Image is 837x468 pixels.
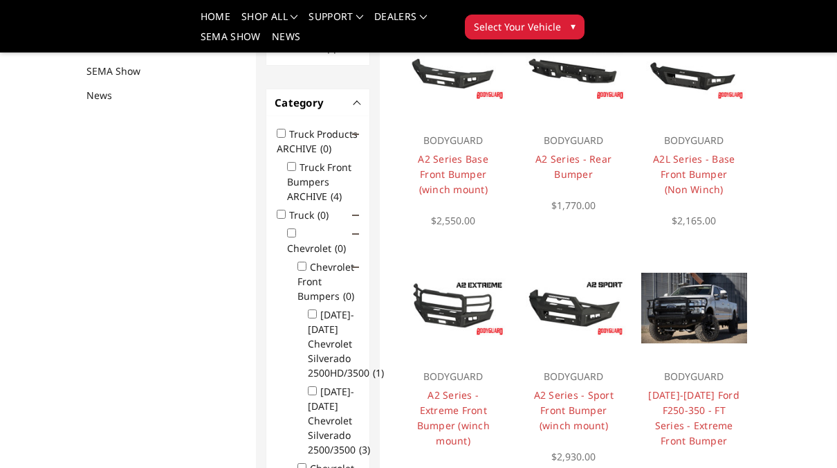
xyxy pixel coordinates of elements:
[275,95,361,111] h4: Category
[86,64,158,78] a: SEMA Show
[534,388,614,432] a: A2 Series - Sport Front Bumper (winch mount)
[465,15,585,39] button: Select Your Vehicle
[201,12,230,32] a: Home
[309,12,363,32] a: Support
[648,368,740,385] p: BODYGUARD
[418,152,488,196] a: A2 Series Base Front Bumper (winch mount)
[551,450,596,463] span: $2,930.00
[352,131,359,138] span: Click to show/hide children
[653,152,735,196] a: A2L Series - Base Front Bumper (Non Winch)
[287,161,351,203] label: Truck Front Bumpers ARCHIVE
[648,132,740,149] p: BODYGUARD
[289,208,337,222] label: Truck
[359,443,370,456] span: (3)
[241,12,297,32] a: shop all
[417,388,490,447] a: A2 Series - Extreme Front Bumper (winch mount)
[535,152,611,181] a: A2 Series - Rear Bumper
[201,32,261,52] a: SEMA Show
[343,289,354,303] span: (0)
[407,132,499,149] p: BODYGUARD
[407,368,499,385] p: BODYGUARD
[528,132,620,149] p: BODYGUARD
[318,208,329,222] span: (0)
[335,242,346,255] span: (0)
[272,32,300,52] a: News
[352,264,359,271] span: Click to show/hide children
[528,368,620,385] p: BODYGUARD
[277,127,358,155] label: Truck Products ARCHIVE
[431,214,475,227] span: $2,550.00
[354,99,361,106] button: -
[331,190,342,203] span: (4)
[86,88,129,102] a: News
[287,242,354,255] label: Chevrolet
[320,142,331,155] span: (0)
[297,260,362,303] label: Chevrolet Front Bumpers
[374,12,427,32] a: Dealers
[551,199,596,212] span: $1,770.00
[373,366,384,379] span: (1)
[474,19,561,34] span: Select Your Vehicle
[308,308,392,379] label: [DATE]-[DATE] Chevrolet Silverado 2500HD/3500
[308,385,378,456] label: [DATE]-[DATE] Chevrolet Silverado 2500/3500
[648,388,739,447] a: [DATE]-[DATE] Ford F250-350 - FT Series - Extreme Front Bumper
[352,212,359,219] span: Click to show/hide children
[352,231,359,237] span: Click to show/hide children
[571,19,576,33] span: ▾
[672,214,716,227] span: $2,165.00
